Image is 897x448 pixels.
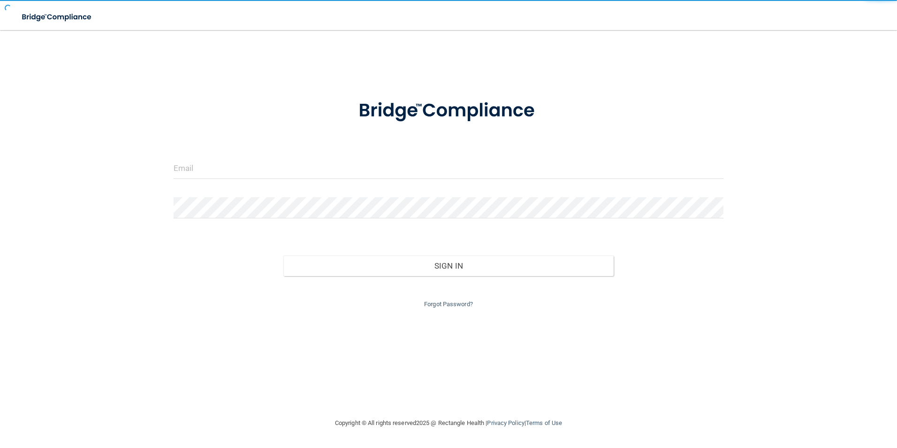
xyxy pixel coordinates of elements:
a: Terms of Use [526,419,562,426]
button: Sign In [283,255,614,276]
img: bridge_compliance_login_screen.278c3ca4.svg [14,8,100,27]
input: Email [174,158,724,179]
a: Forgot Password? [424,301,473,308]
a: Privacy Policy [487,419,524,426]
div: Copyright © All rights reserved 2025 @ Rectangle Health | | [277,408,620,438]
img: bridge_compliance_login_screen.278c3ca4.svg [339,86,558,135]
